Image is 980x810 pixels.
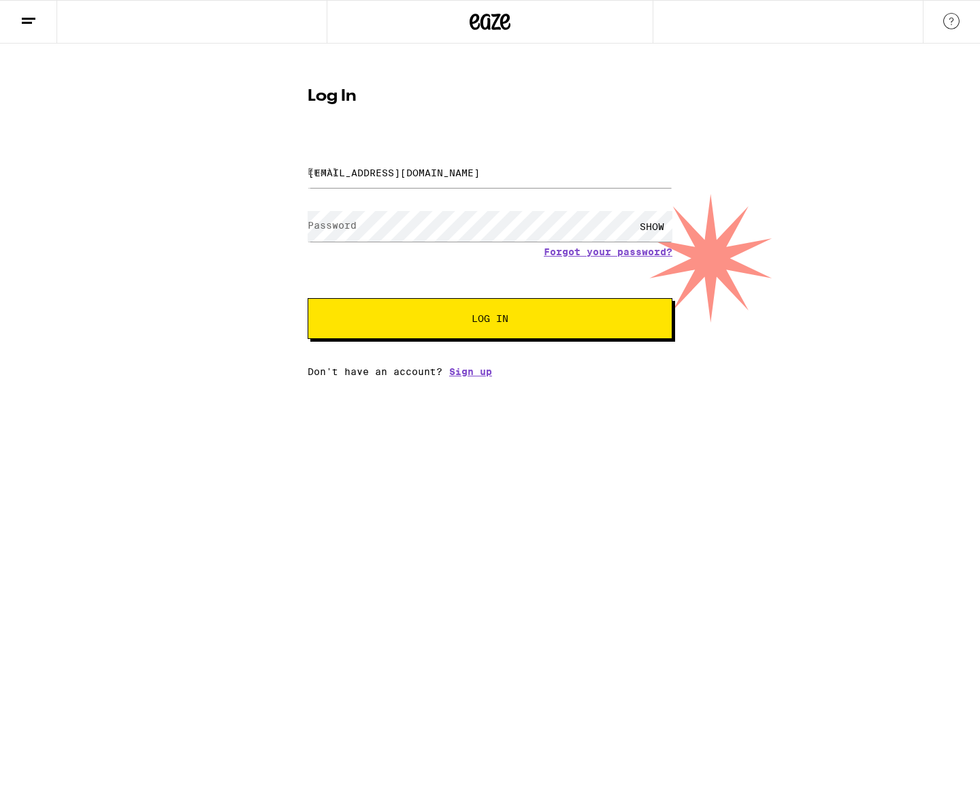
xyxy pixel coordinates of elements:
[449,366,492,377] a: Sign up
[544,246,672,257] a: Forgot your password?
[308,88,672,105] h1: Log In
[308,298,672,339] button: Log In
[472,314,508,323] span: Log In
[308,157,672,188] input: Email
[632,211,672,242] div: SHOW
[308,366,672,377] div: Don't have an account?
[31,10,59,22] span: Help
[308,220,357,231] label: Password
[308,166,338,177] label: Email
